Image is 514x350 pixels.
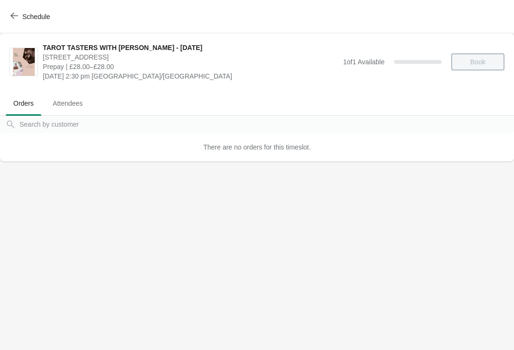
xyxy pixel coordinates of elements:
[43,52,338,62] span: [STREET_ADDRESS]
[43,62,338,71] span: Prepay | £28.00–£28.00
[6,95,41,112] span: Orders
[43,71,338,81] span: [DATE] 2:30 pm [GEOGRAPHIC_DATA]/[GEOGRAPHIC_DATA]
[13,48,35,76] img: TAROT TASTERS WITH MEGAN - 15TH AUGUST
[43,43,338,52] span: TAROT TASTERS WITH [PERSON_NAME] - [DATE]
[22,13,50,20] span: Schedule
[45,95,90,112] span: Attendees
[343,58,385,66] span: 1 of 1 Available
[203,143,311,151] span: There are no orders for this timeslot.
[5,8,58,25] button: Schedule
[19,116,514,133] input: Search by customer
